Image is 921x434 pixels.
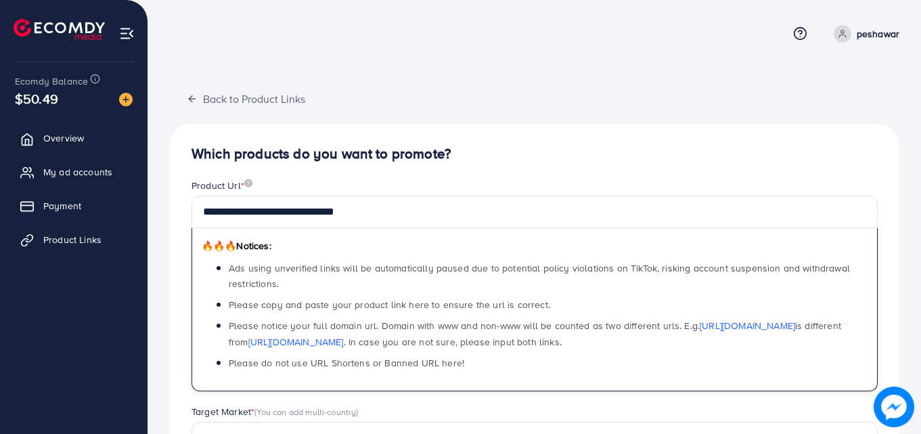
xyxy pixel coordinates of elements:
[10,192,137,219] a: Payment
[202,239,236,253] span: 🔥🔥🔥
[229,298,550,311] span: Please copy and paste your product link here to ensure the url is correct.
[15,89,58,108] span: $50.49
[874,387,914,427] img: image
[119,26,135,41] img: menu
[828,25,899,43] a: peshawar
[170,84,322,113] button: Back to Product Links
[248,335,344,349] a: [URL][DOMAIN_NAME]
[229,356,464,370] span: Please do not use URL Shortens or Banned URL here!
[229,261,850,290] span: Ads using unverified links will be automatically paused due to potential policy violations on Tik...
[10,226,137,253] a: Product Links
[192,179,252,192] label: Product Url
[14,19,105,40] img: logo
[244,179,252,188] img: image
[15,74,88,88] span: Ecomdy Balance
[10,125,137,152] a: Overview
[43,199,81,213] span: Payment
[43,233,102,246] span: Product Links
[10,158,137,186] a: My ad accounts
[119,93,133,106] img: image
[202,239,271,253] span: Notices:
[229,319,841,348] span: Please notice your full domain url. Domain with www and non-www will be counted as two different ...
[192,146,878,162] h4: Which products do you want to promote?
[857,26,899,42] p: peshawar
[192,405,359,418] label: Target Market
[700,319,795,332] a: [URL][DOMAIN_NAME]
[43,165,112,179] span: My ad accounts
[43,131,84,145] span: Overview
[254,406,358,418] span: (You can add multi-country)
